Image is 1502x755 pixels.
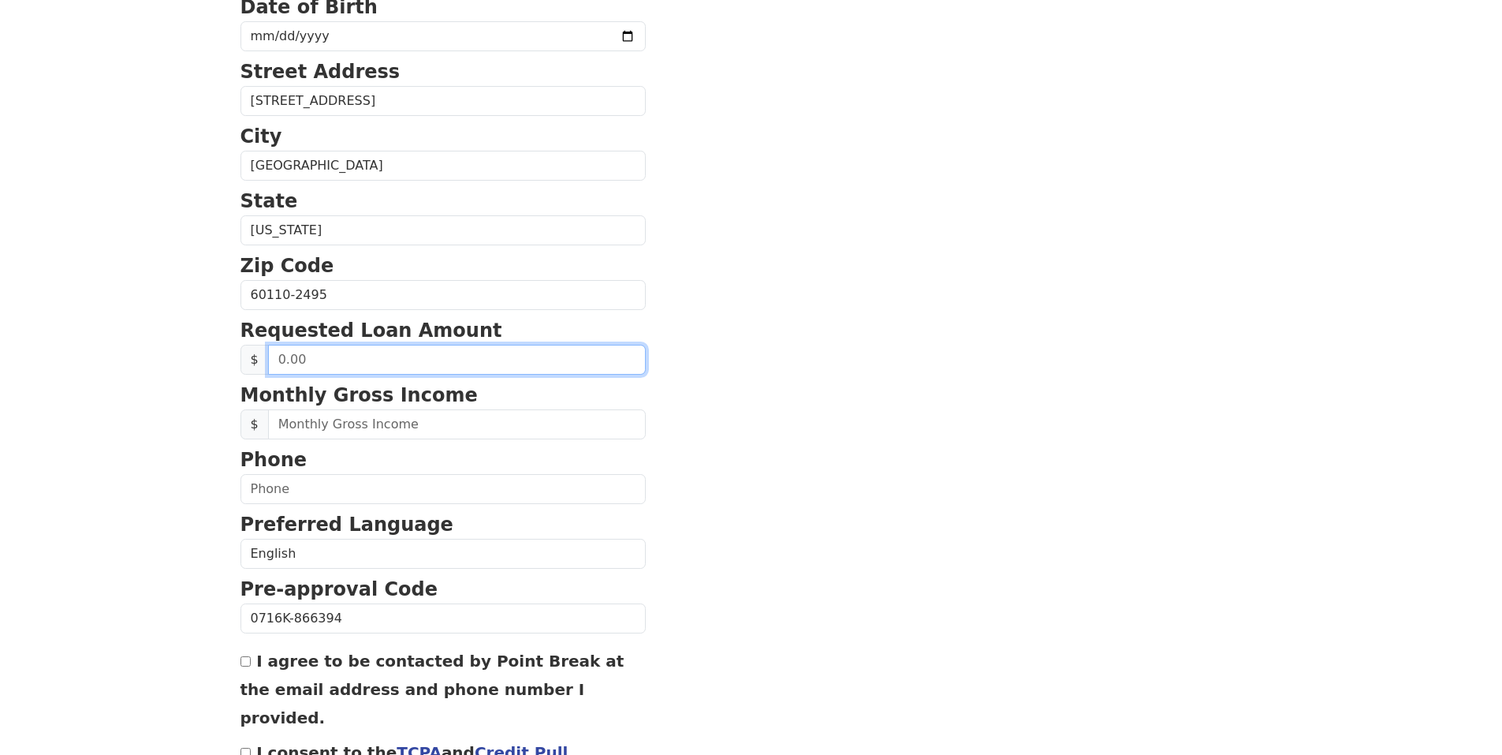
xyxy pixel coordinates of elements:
strong: Preferred Language [240,514,453,536]
span: $ [240,345,269,375]
strong: State [240,190,298,212]
strong: Requested Loan Amount [240,320,502,342]
input: Pre-approval Code [240,604,646,634]
strong: Zip Code [240,255,334,277]
label: I agree to be contacted by Point Break at the email address and phone number I provided. [240,652,624,727]
strong: City [240,125,282,148]
input: Zip Code [240,280,646,310]
input: Phone [240,474,646,504]
strong: Pre-approval Code [240,578,438,600]
span: $ [240,409,269,439]
input: 0.00 [268,345,646,375]
input: Street Address [240,86,646,116]
strong: Street Address [240,61,401,83]
strong: Phone [240,449,307,471]
input: Monthly Gross Income [268,409,646,439]
input: City [240,151,646,181]
p: Monthly Gross Income [240,381,646,409]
